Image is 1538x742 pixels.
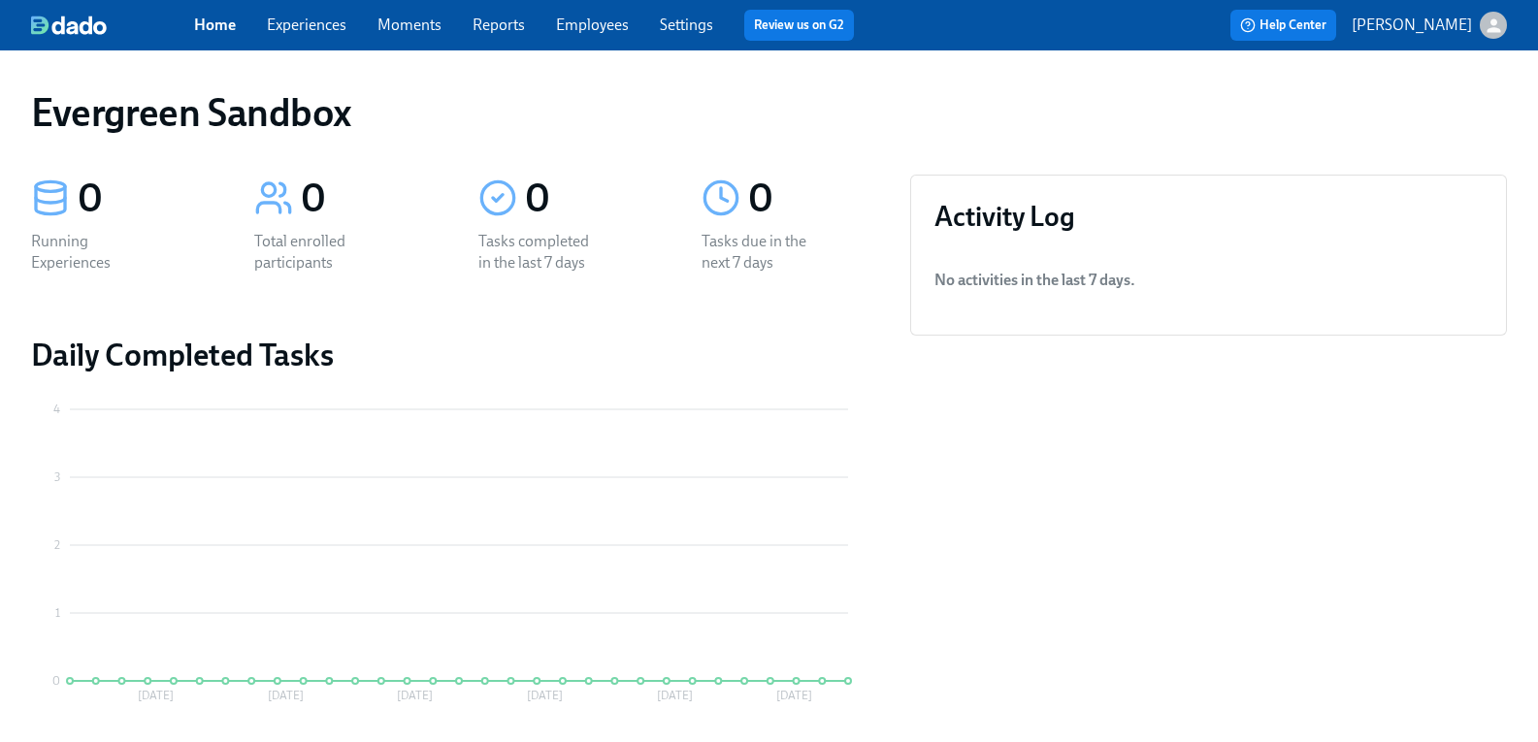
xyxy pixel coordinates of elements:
[1230,10,1336,41] button: Help Center
[478,231,603,274] div: Tasks completed in the last 7 days
[194,16,236,34] a: Home
[301,175,431,223] div: 0
[1352,15,1472,36] p: [PERSON_NAME]
[744,10,854,41] button: Review us on G2
[31,231,155,274] div: Running Experiences
[1352,12,1507,39] button: [PERSON_NAME]
[54,538,60,552] tspan: 2
[54,470,60,484] tspan: 3
[55,606,60,620] tspan: 1
[473,16,525,34] a: Reports
[556,16,629,34] a: Employees
[660,16,713,34] a: Settings
[254,231,378,274] div: Total enrolled participants
[1240,16,1326,35] span: Help Center
[377,16,442,34] a: Moments
[748,175,878,223] div: 0
[268,689,304,702] tspan: [DATE]
[31,336,879,374] h2: Daily Completed Tasks
[934,257,1483,304] li: No activities in the last 7 days .
[702,231,826,274] div: Tasks due in the next 7 days
[776,689,812,702] tspan: [DATE]
[138,689,174,702] tspan: [DATE]
[525,175,655,223] div: 0
[934,199,1483,234] h3: Activity Log
[31,16,194,35] a: dado
[31,16,107,35] img: dado
[754,16,844,35] a: Review us on G2
[527,689,563,702] tspan: [DATE]
[31,89,351,136] h1: Evergreen Sandbox
[53,403,60,416] tspan: 4
[78,175,208,223] div: 0
[267,16,346,34] a: Experiences
[52,674,60,688] tspan: 0
[657,689,693,702] tspan: [DATE]
[397,689,433,702] tspan: [DATE]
